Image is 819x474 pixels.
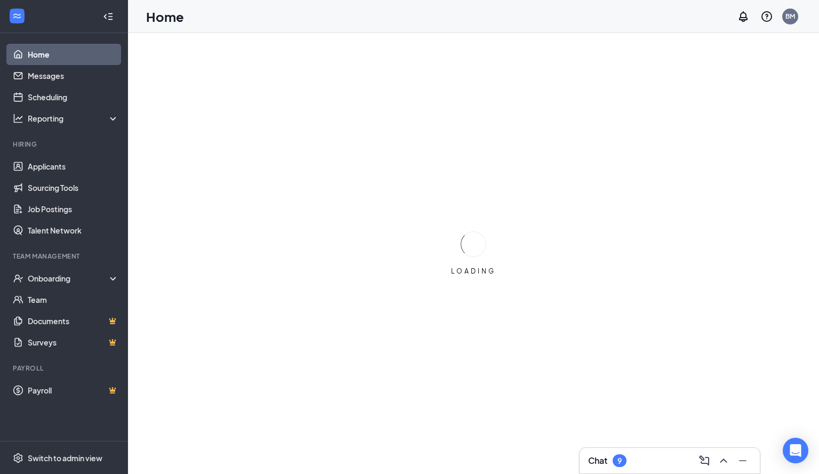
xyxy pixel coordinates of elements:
[28,380,119,401] a: PayrollCrown
[28,156,119,177] a: Applicants
[28,332,119,353] a: SurveysCrown
[734,452,751,469] button: Minimize
[103,11,114,22] svg: Collapse
[13,140,117,149] div: Hiring
[28,453,102,463] div: Switch to admin view
[785,12,795,21] div: BM
[696,452,713,469] button: ComposeMessage
[617,456,622,465] div: 9
[737,10,750,23] svg: Notifications
[28,198,119,220] a: Job Postings
[698,454,711,467] svg: ComposeMessage
[588,455,607,467] h3: Chat
[13,113,23,124] svg: Analysis
[13,453,23,463] svg: Settings
[13,273,23,284] svg: UserCheck
[783,438,808,463] div: Open Intercom Messenger
[146,7,184,26] h1: Home
[715,452,732,469] button: ChevronUp
[760,10,773,23] svg: QuestionInfo
[717,454,730,467] svg: ChevronUp
[13,252,117,261] div: Team Management
[28,113,119,124] div: Reporting
[13,364,117,373] div: Payroll
[28,273,110,284] div: Onboarding
[12,11,22,21] svg: WorkstreamLogo
[28,177,119,198] a: Sourcing Tools
[28,220,119,241] a: Talent Network
[28,86,119,108] a: Scheduling
[28,310,119,332] a: DocumentsCrown
[736,454,749,467] svg: Minimize
[28,289,119,310] a: Team
[28,44,119,65] a: Home
[28,65,119,86] a: Messages
[447,267,500,276] div: LOADING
